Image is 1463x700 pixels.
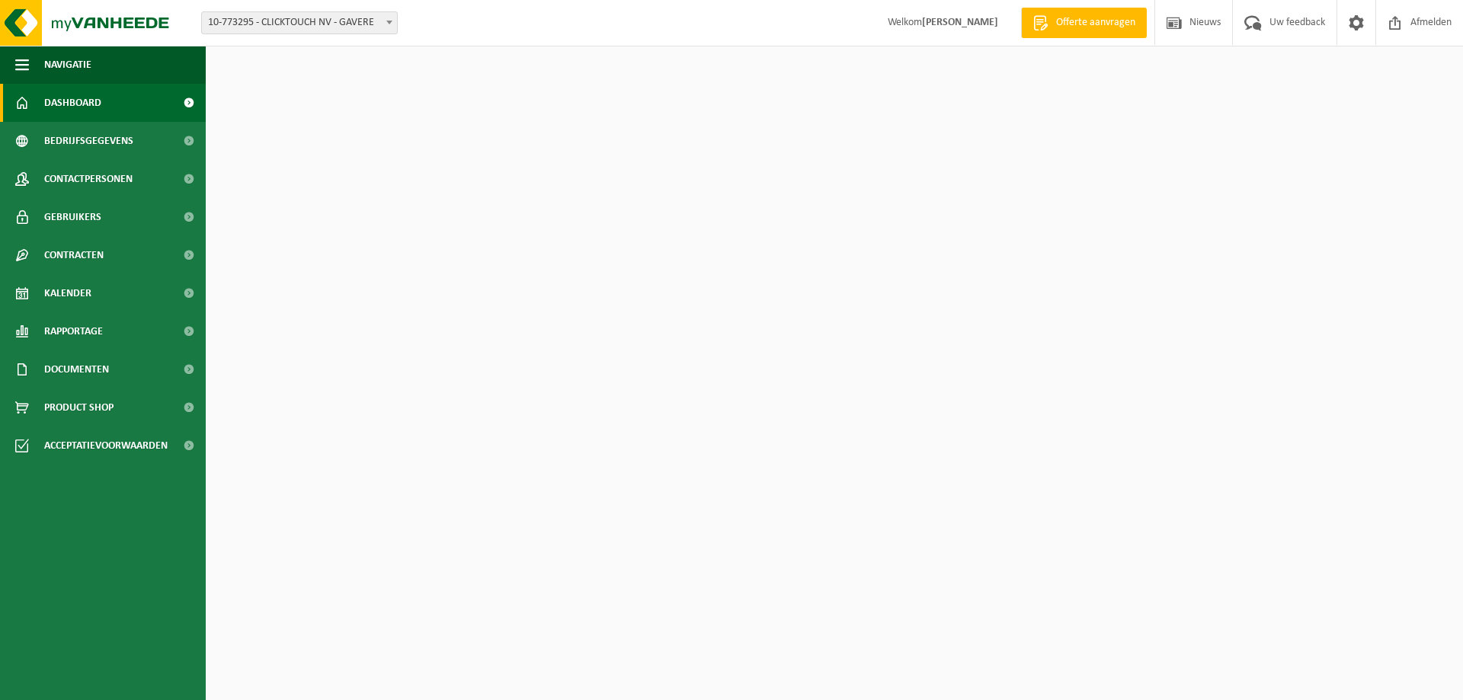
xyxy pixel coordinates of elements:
span: 10-773295 - CLICKTOUCH NV - GAVERE [202,12,397,34]
span: Offerte aanvragen [1052,15,1139,30]
strong: [PERSON_NAME] [922,17,998,28]
a: Offerte aanvragen [1021,8,1147,38]
span: 10-773295 - CLICKTOUCH NV - GAVERE [201,11,398,34]
span: Acceptatievoorwaarden [44,427,168,465]
span: Rapportage [44,312,103,350]
span: Navigatie [44,46,91,84]
span: Dashboard [44,84,101,122]
span: Contactpersonen [44,160,133,198]
span: Product Shop [44,388,114,427]
span: Kalender [44,274,91,312]
span: Gebruikers [44,198,101,236]
span: Contracten [44,236,104,274]
span: Documenten [44,350,109,388]
span: Bedrijfsgegevens [44,122,133,160]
